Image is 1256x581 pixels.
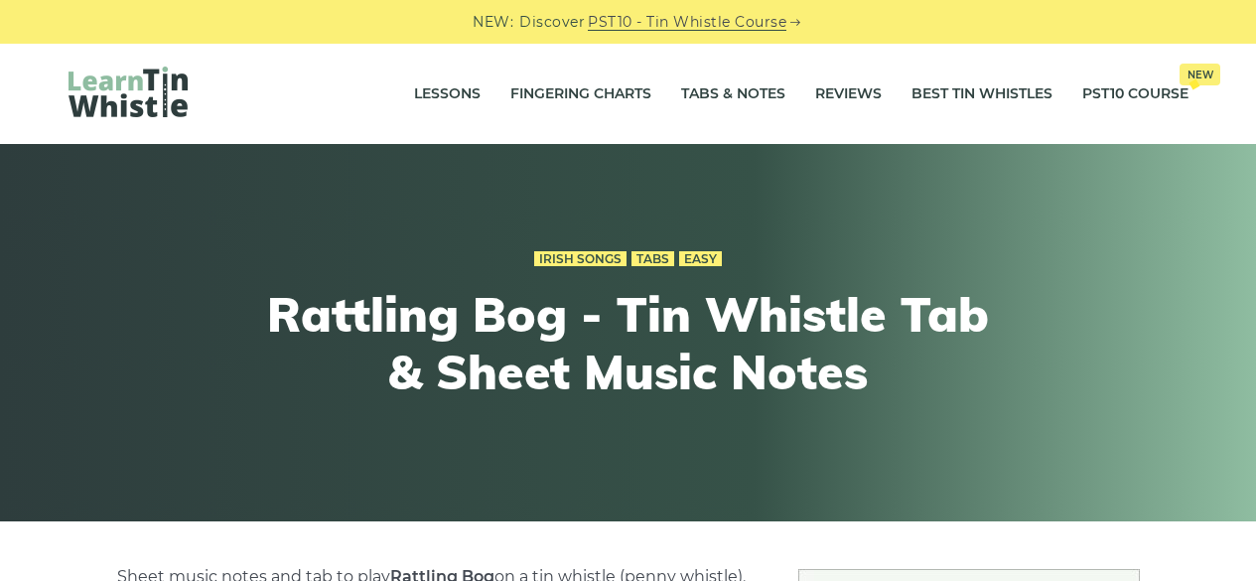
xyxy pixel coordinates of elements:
a: Best Tin Whistles [911,70,1052,119]
img: LearnTinWhistle.com [69,67,188,117]
a: Irish Songs [534,251,627,267]
a: Tabs [631,251,674,267]
h1: Rattling Bog - Tin Whistle Tab & Sheet Music Notes [263,286,994,400]
a: PST10 CourseNew [1082,70,1188,119]
span: New [1180,64,1220,85]
a: Easy [679,251,722,267]
a: Reviews [815,70,882,119]
a: Fingering Charts [510,70,651,119]
a: Lessons [414,70,481,119]
a: Tabs & Notes [681,70,785,119]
